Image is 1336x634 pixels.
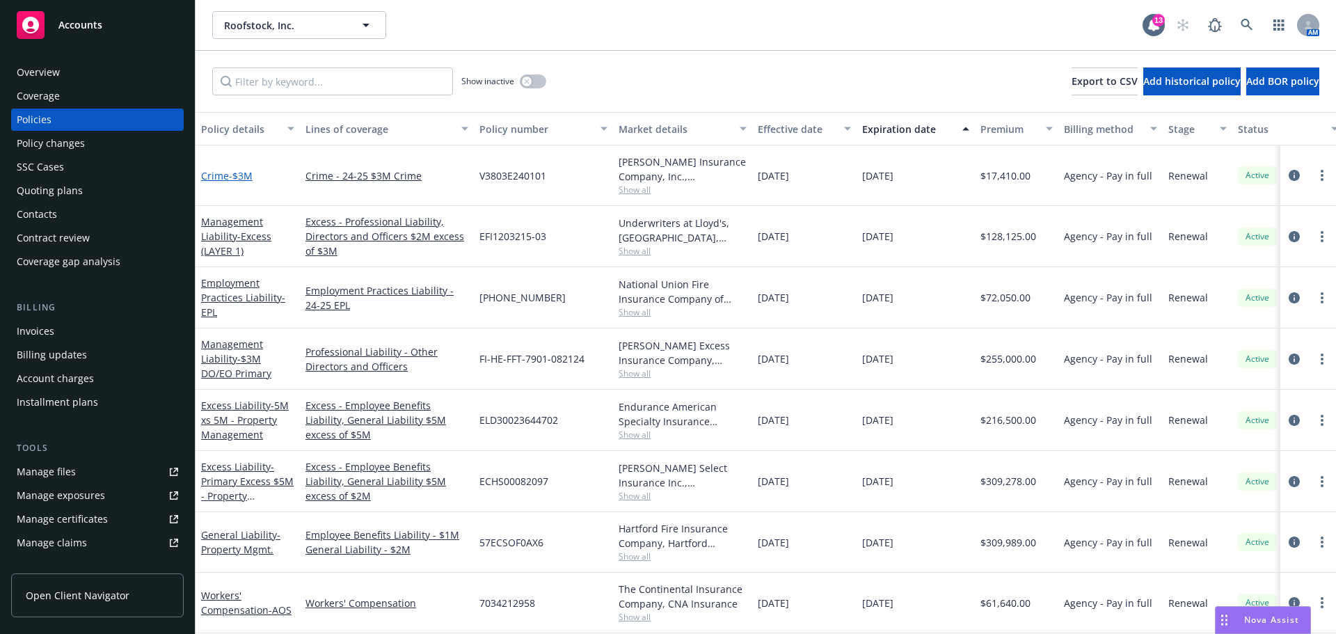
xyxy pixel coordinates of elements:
button: Market details [613,112,752,145]
span: Roofstock, Inc. [224,18,344,33]
a: Policies [11,109,184,131]
span: Show all [619,245,747,257]
a: more [1314,228,1330,245]
div: Policy number [479,122,592,136]
a: SSC Cases [11,156,184,178]
div: Manage claims [17,532,87,554]
a: Manage claims [11,532,184,554]
div: SSC Cases [17,156,64,178]
div: Policies [17,109,51,131]
a: Crime - 24-25 $3M Crime [305,168,468,183]
span: - 5M xs 5M - Property Management [201,399,289,441]
div: Invoices [17,320,54,342]
a: Management Liability [201,338,271,380]
span: $128,125.00 [980,229,1036,244]
span: [DATE] [758,596,789,610]
a: circleInformation [1286,228,1303,245]
span: [DATE] [862,290,893,305]
span: [DATE] [758,168,789,183]
span: $61,640.00 [980,596,1031,610]
span: Export to CSV [1072,74,1138,88]
div: Billing updates [17,344,87,366]
div: Tools [11,441,184,455]
span: Show all [619,490,747,502]
span: 7034212958 [479,596,535,610]
a: Invoices [11,320,184,342]
span: $216,500.00 [980,413,1036,427]
span: ECHS00082097 [479,474,548,489]
a: Employment Practices Liability - 24-25 EPL [305,283,468,312]
button: Export to CSV [1072,68,1138,95]
a: Search [1233,11,1261,39]
span: [DATE] [862,351,893,366]
button: Expiration date [857,112,975,145]
span: Agency - Pay in full [1064,351,1152,366]
a: Directors and Officers [305,359,468,374]
button: Policy details [196,112,300,145]
div: Hartford Fire Insurance Company, Hartford Insurance Group [619,521,747,550]
div: [PERSON_NAME] Excess Insurance Company, [PERSON_NAME] Insurance Group, RT Specialty Insurance Ser... [619,338,747,367]
a: circleInformation [1286,167,1303,184]
span: Renewal [1168,474,1208,489]
div: National Union Fire Insurance Company of [GEOGRAPHIC_DATA], [GEOGRAPHIC_DATA], AIG [619,277,747,306]
div: Overview [17,61,60,84]
span: Agency - Pay in full [1064,229,1152,244]
span: [DATE] [758,413,789,427]
span: Show all [619,367,747,379]
span: Active [1243,475,1271,488]
div: Manage exposures [17,484,105,507]
a: more [1314,351,1330,367]
div: Market details [619,122,731,136]
a: General Liability - $2M [305,542,468,557]
a: circleInformation [1286,473,1303,490]
span: Renewal [1168,351,1208,366]
span: V3803E240101 [479,168,546,183]
div: Effective date [758,122,836,136]
span: Active [1243,353,1271,365]
a: more [1314,534,1330,550]
span: Agency - Pay in full [1064,474,1152,489]
span: Agency - Pay in full [1064,290,1152,305]
a: Billing updates [11,344,184,366]
span: [DATE] [862,229,893,244]
div: Manage certificates [17,508,108,530]
div: Installment plans [17,391,98,413]
div: Contract review [17,227,90,249]
div: Billing [11,301,184,315]
div: 13 [1152,14,1165,26]
button: Premium [975,112,1058,145]
a: Excess Liability [201,460,294,517]
span: Renewal [1168,535,1208,550]
div: Policy changes [17,132,85,154]
a: Excess - Professional Liability, Directors and Officers $2M excess of $3M [305,214,468,258]
span: [DATE] [758,351,789,366]
span: $309,278.00 [980,474,1036,489]
span: Open Client Navigator [26,588,129,603]
a: more [1314,473,1330,490]
span: Show all [619,611,747,623]
div: Underwriters at Lloyd's, [GEOGRAPHIC_DATA], [PERSON_NAME] of [GEOGRAPHIC_DATA], RT Specialty Insu... [619,216,747,245]
a: Coverage gap analysis [11,251,184,273]
div: Expiration date [862,122,954,136]
span: Agency - Pay in full [1064,596,1152,610]
button: Policy number [474,112,613,145]
button: Billing method [1058,112,1163,145]
span: Renewal [1168,596,1208,610]
div: Lines of coverage [305,122,453,136]
span: EFI1203215-03 [479,229,546,244]
span: ELD30023644702 [479,413,558,427]
a: Excess - Employee Benefits Liability, General Liability $5M excess of $5M [305,398,468,442]
a: Start snowing [1169,11,1197,39]
div: Account charges [17,367,94,390]
div: Drag to move [1216,607,1233,633]
div: [PERSON_NAME] Select Insurance Inc., [PERSON_NAME] Insurance Group, Ltd., RT Specialty Insurance ... [619,461,747,490]
a: Account charges [11,367,184,390]
a: Excess Liability [201,399,289,441]
span: 57ECSOF0AX6 [479,535,543,550]
a: Workers' Compensation [201,589,292,617]
span: Active [1243,536,1271,548]
span: $17,410.00 [980,168,1031,183]
span: $255,000.00 [980,351,1036,366]
button: Roofstock, Inc. [212,11,386,39]
div: Policy details [201,122,279,136]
